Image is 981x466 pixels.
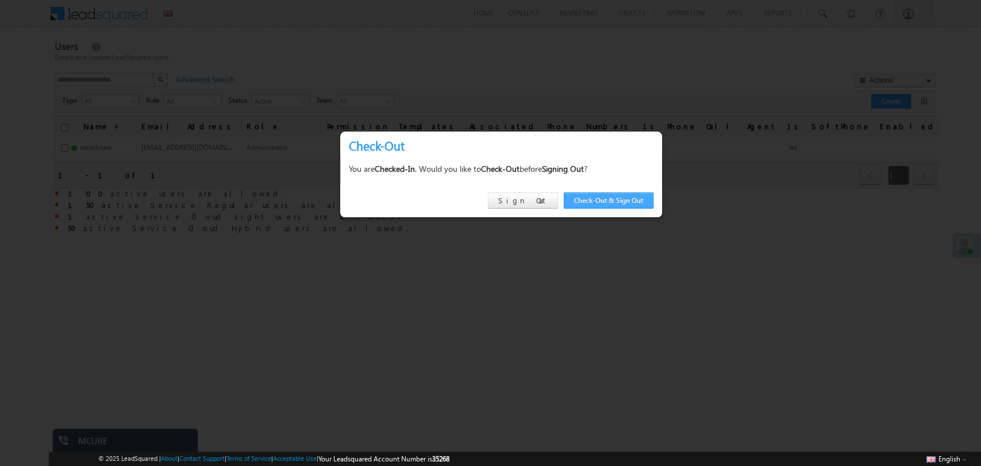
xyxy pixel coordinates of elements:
[488,192,558,209] a: Sign Out
[432,455,449,463] span: 35268
[98,453,449,464] span: © 2025 LeadSquared | | | | |
[349,161,653,176] div: You are . Would you like to before ?
[564,192,653,209] a: Check-Out & Sign Out
[318,455,449,463] span: Your Leadsquared Account Number is
[542,163,584,174] b: Signing Out
[349,137,405,154] b: Check-Out
[481,163,520,174] b: Check-Out
[161,455,178,462] a: About
[179,455,225,462] a: Contact Support
[938,455,960,463] span: English
[924,452,970,465] button: English
[375,163,415,174] b: Checked-In
[226,455,271,462] a: Terms of Service
[273,455,317,462] a: Acceptable Use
